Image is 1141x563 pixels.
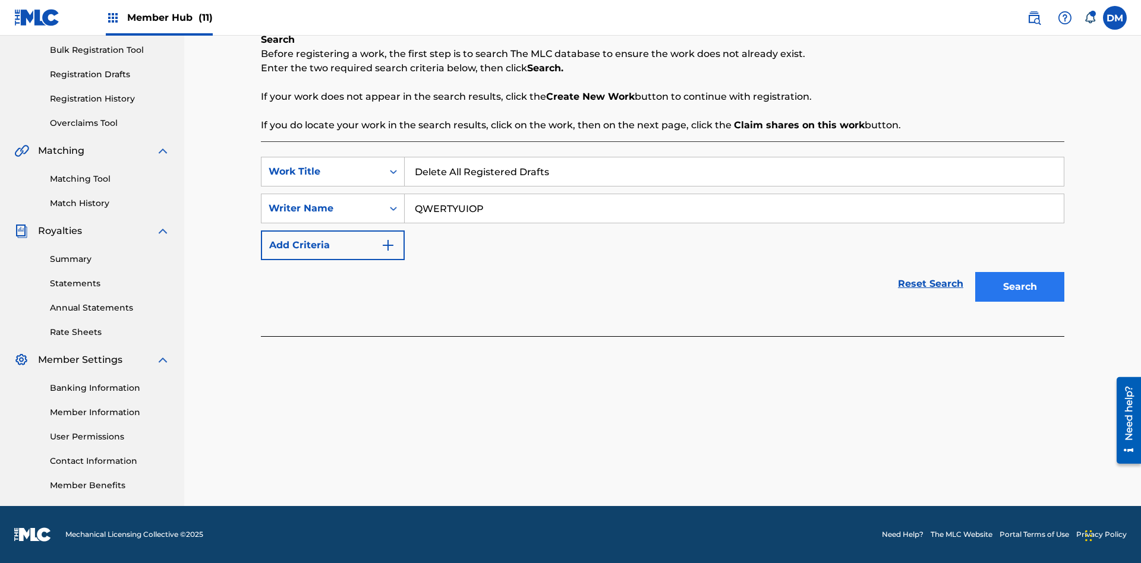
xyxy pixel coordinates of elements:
[38,353,122,367] span: Member Settings
[1000,529,1069,540] a: Portal Terms of Use
[734,119,865,131] strong: Claim shares on this work
[546,91,635,102] strong: Create New Work
[38,224,82,238] span: Royalties
[14,224,29,238] img: Royalties
[381,238,395,252] img: 9d2ae6d4665cec9f34b9.svg
[50,44,170,56] a: Bulk Registration Tool
[106,11,120,25] img: Top Rightsholders
[14,9,60,26] img: MLC Logo
[527,62,563,74] strong: Search.
[50,277,170,290] a: Statements
[261,157,1064,308] form: Search Form
[14,144,29,158] img: Matching
[156,144,170,158] img: expand
[1076,529,1127,540] a: Privacy Policy
[50,326,170,339] a: Rate Sheets
[882,529,923,540] a: Need Help?
[50,173,170,185] a: Matching Tool
[261,118,1064,132] p: If you do locate your work in the search results, click on the work, then on the next page, click...
[156,224,170,238] img: expand
[14,353,29,367] img: Member Settings
[975,272,1064,302] button: Search
[50,382,170,394] a: Banking Information
[50,406,170,419] a: Member Information
[14,527,51,542] img: logo
[269,201,376,216] div: Writer Name
[1082,506,1141,563] iframe: Chat Widget
[261,47,1064,61] p: Before registering a work, the first step is to search The MLC database to ensure the work does n...
[1084,12,1096,24] div: Notifications
[1085,518,1092,553] div: Drag
[1108,372,1141,470] iframe: Resource Center
[50,93,170,105] a: Registration History
[931,529,992,540] a: The MLC Website
[198,12,213,23] span: (11)
[1103,6,1127,30] div: User Menu
[50,68,170,81] a: Registration Drafts
[127,11,213,24] span: Member Hub
[50,253,170,265] a: Summary
[50,197,170,210] a: Match History
[50,431,170,443] a: User Permissions
[50,117,170,129] a: Overclaims Tool
[261,90,1064,104] p: If your work does not appear in the search results, click the button to continue with registration.
[1022,6,1046,30] a: Public Search
[892,271,969,297] a: Reset Search
[261,34,295,45] b: Search
[50,455,170,467] a: Contact Information
[65,529,203,540] span: Mechanical Licensing Collective © 2025
[50,479,170,492] a: Member Benefits
[1027,11,1041,25] img: search
[38,144,84,158] span: Matching
[1058,11,1072,25] img: help
[261,230,405,260] button: Add Criteria
[50,302,170,314] a: Annual Statements
[261,61,1064,75] p: Enter the two required search criteria below, then click
[1053,6,1077,30] div: Help
[269,165,376,179] div: Work Title
[156,353,170,367] img: expand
